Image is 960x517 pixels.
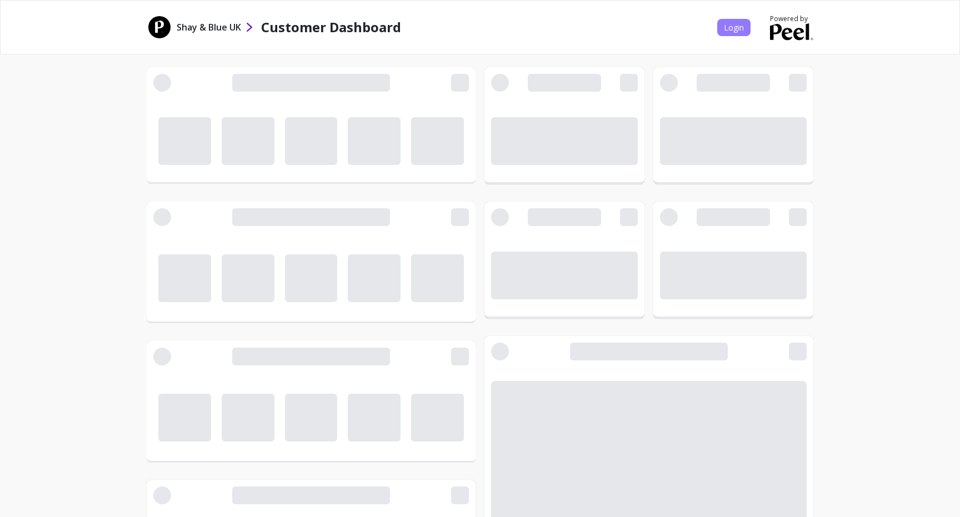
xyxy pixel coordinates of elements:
p: Powered by [770,14,808,23]
img: Team Profile [148,15,171,38]
p: Customer Dashboard [261,18,401,36]
a: Powered by [770,14,813,41]
button: Login [717,19,751,36]
p: Shay & Blue UK [177,21,241,34]
span: Login [724,22,744,33]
